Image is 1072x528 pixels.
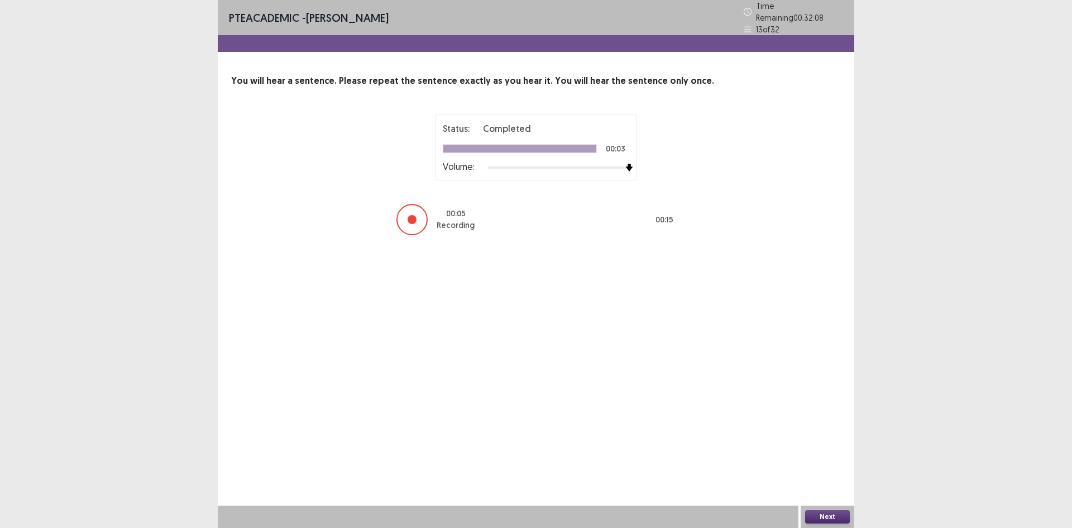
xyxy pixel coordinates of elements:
[606,145,625,153] p: 00:03
[446,208,466,220] p: 00 : 05
[437,220,475,231] p: Recording
[756,23,779,35] p: 13 of 32
[483,122,531,135] p: Completed
[625,164,633,172] img: arrow-thumb
[443,160,475,173] p: Volume:
[231,74,841,88] p: You will hear a sentence. Please repeat the sentence exactly as you hear it. You will hear the se...
[655,214,673,226] p: 00 : 15
[805,510,850,524] button: Next
[443,122,470,135] p: Status:
[229,11,299,25] span: PTE academic
[229,9,389,26] p: - [PERSON_NAME]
